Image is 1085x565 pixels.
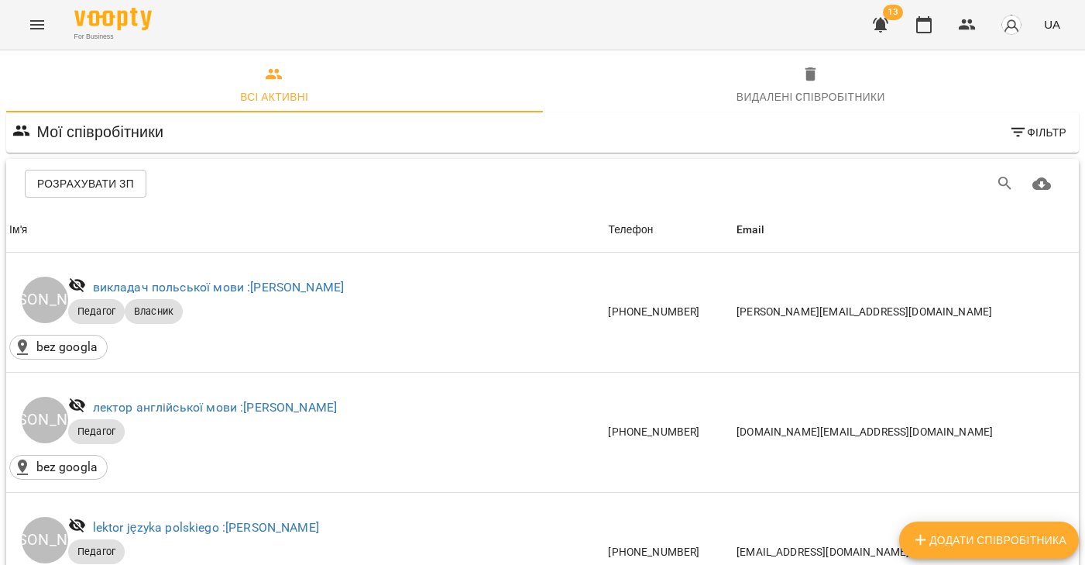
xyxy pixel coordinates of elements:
[93,400,338,415] a: лектор англійської мови :[PERSON_NAME]
[608,221,653,239] div: Телефон
[22,277,68,323] div: [PERSON_NAME]
[9,455,108,480] div: bez googla ()
[6,159,1079,208] div: Table Toolbar
[883,5,903,20] span: 13
[37,120,163,144] h6: Мої співробітники
[899,522,1079,559] button: Додати співробітника
[9,221,27,239] div: Ім'я
[68,305,125,319] span: Педагог
[36,338,98,357] p: bez googla
[93,280,345,295] a: викладач польської мови :[PERSON_NAME]
[736,88,885,106] div: Видалені cпівробітники
[736,221,764,239] div: Email
[36,458,98,477] p: bez googla
[68,425,125,439] span: Педагог
[733,372,1079,492] td: [DOMAIN_NAME][EMAIL_ADDRESS][DOMAIN_NAME]
[125,305,183,319] span: Власник
[733,253,1079,373] td: [PERSON_NAME][EMAIL_ADDRESS][DOMAIN_NAME]
[1001,14,1022,36] img: avatar_s.png
[93,520,319,535] a: lektor języka polskiego :[PERSON_NAME]
[605,253,733,373] td: [PHONE_NUMBER]
[736,221,1076,239] span: Email
[22,397,68,443] div: [PERSON_NAME]
[912,531,1066,549] span: Додати співробітника
[9,335,108,360] div: bez googla ()
[74,8,152,30] img: Voopty Logo
[608,221,653,239] div: Sort
[608,221,730,239] span: Телефон
[605,372,733,492] td: [PHONE_NUMBER]
[987,165,1024,202] button: Пошук
[25,170,146,198] button: Розрахувати ЗП
[19,6,56,43] button: Menu
[1023,165,1060,202] button: Завантажити CSV
[9,221,602,239] span: Ім'я
[240,88,308,106] div: Всі активні
[1044,16,1060,33] span: UA
[68,545,125,559] span: Педагог
[74,32,152,42] span: For Business
[1003,119,1073,146] button: Фільтр
[22,517,68,563] div: [PERSON_NAME]
[1038,10,1066,39] button: UA
[736,221,764,239] div: Sort
[1009,123,1066,142] span: Фільтр
[37,174,134,193] span: Розрахувати ЗП
[9,221,27,239] div: Sort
